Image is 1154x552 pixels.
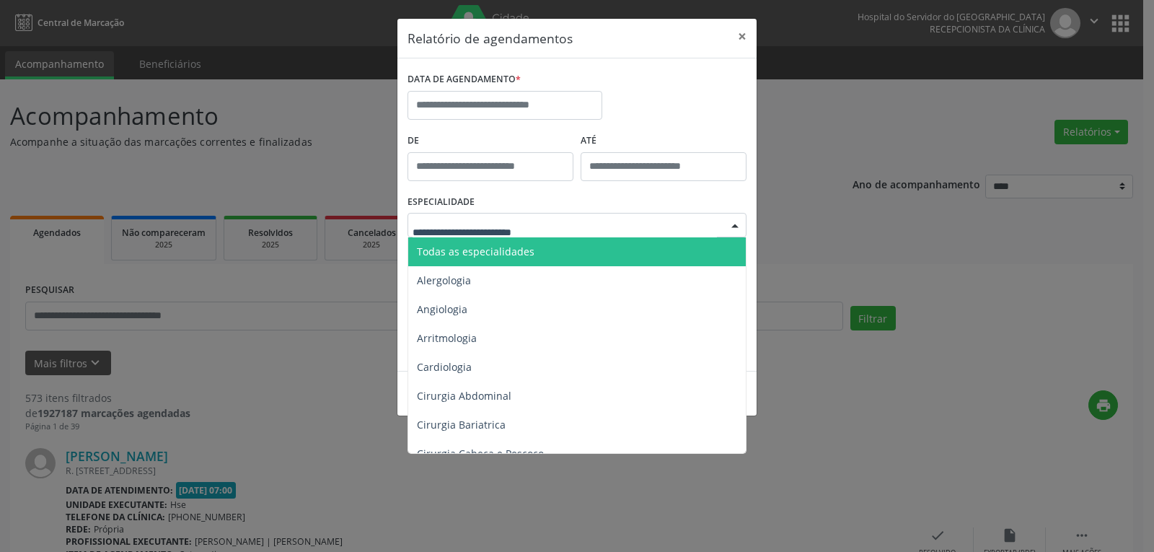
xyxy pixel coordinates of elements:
[417,360,472,374] span: Cardiologia
[417,331,477,345] span: Arritmologia
[408,130,573,152] label: De
[408,191,475,214] label: ESPECIALIDADE
[417,418,506,431] span: Cirurgia Bariatrica
[417,245,534,258] span: Todas as especialidades
[417,447,544,460] span: Cirurgia Cabeça e Pescoço
[417,389,511,403] span: Cirurgia Abdominal
[408,69,521,91] label: DATA DE AGENDAMENTO
[728,19,757,54] button: Close
[417,273,471,287] span: Alergologia
[408,29,573,48] h5: Relatório de agendamentos
[581,130,746,152] label: ATÉ
[417,302,467,316] span: Angiologia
